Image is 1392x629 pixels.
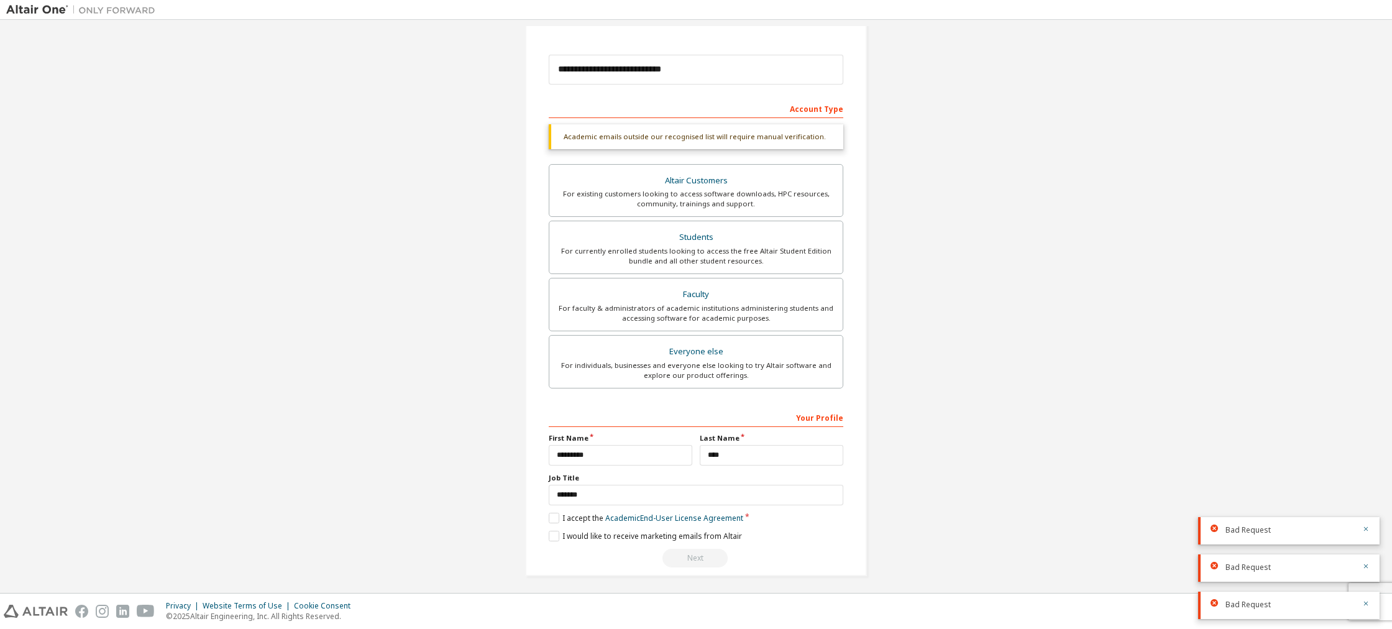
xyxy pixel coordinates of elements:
div: Students [557,229,835,246]
img: youtube.svg [137,605,155,618]
div: Provide a valid email to continue [549,549,843,567]
div: For individuals, businesses and everyone else looking to try Altair software and explore our prod... [557,360,835,380]
img: instagram.svg [96,605,109,618]
div: For faculty & administrators of academic institutions administering students and accessing softwa... [557,303,835,323]
div: Everyone else [557,343,835,360]
label: I accept the [549,513,743,523]
div: Faculty [557,286,835,303]
div: Your Profile [549,407,843,427]
label: Last Name [700,433,843,443]
p: © 2025 Altair Engineering, Inc. All Rights Reserved. [166,611,358,622]
label: I would like to receive marketing emails from Altair [549,531,742,541]
div: Privacy [166,601,203,611]
div: Website Terms of Use [203,601,294,611]
div: For existing customers looking to access software downloads, HPC resources, community, trainings ... [557,189,835,209]
div: Altair Customers [557,172,835,190]
span: Bad Request [1225,562,1271,572]
span: Bad Request [1225,600,1271,610]
label: Job Title [549,473,843,483]
label: First Name [549,433,692,443]
img: facebook.svg [75,605,88,618]
span: Bad Request [1225,525,1271,535]
div: For currently enrolled students looking to access the free Altair Student Edition bundle and all ... [557,246,835,266]
img: Altair One [6,4,162,16]
img: linkedin.svg [116,605,129,618]
div: Account Type [549,98,843,118]
div: Cookie Consent [294,601,358,611]
a: Academic End-User License Agreement [605,513,743,523]
img: altair_logo.svg [4,605,68,618]
div: Academic emails outside our recognised list will require manual verification. [549,124,843,149]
